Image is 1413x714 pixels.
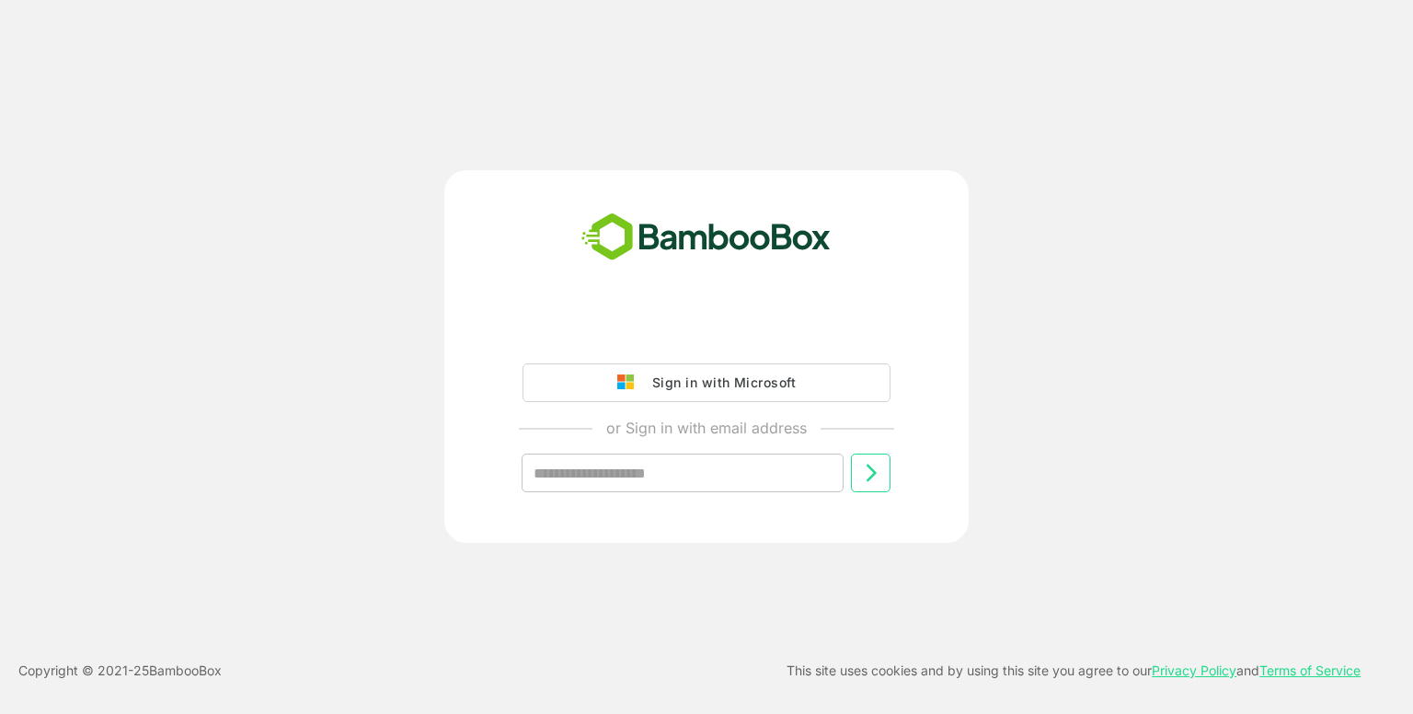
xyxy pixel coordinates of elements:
[617,374,643,391] img: google
[523,363,890,402] button: Sign in with Microsoft
[1259,662,1361,678] a: Terms of Service
[1152,662,1236,678] a: Privacy Policy
[643,371,796,395] div: Sign in with Microsoft
[606,417,807,439] p: or Sign in with email address
[787,660,1361,682] p: This site uses cookies and by using this site you agree to our and
[571,207,841,268] img: bamboobox
[18,660,222,682] p: Copyright © 2021- 25 BambooBox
